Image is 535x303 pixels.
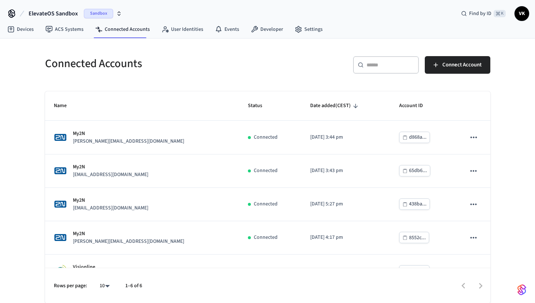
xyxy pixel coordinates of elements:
[73,138,184,145] p: [PERSON_NAME][EMAIL_ADDRESS][DOMAIN_NAME]
[29,9,78,18] span: ElevateOS Sandbox
[73,130,184,138] p: My2N
[54,131,67,144] img: 2N Logo, Square
[399,232,429,243] button: 8552c...
[54,100,76,112] span: Name
[73,230,184,238] p: My2N
[310,267,382,275] p: [DATE] 10:33 pm
[409,166,427,175] div: 65db6...
[515,7,528,20] span: VK
[425,56,490,74] button: Connect Account
[455,7,512,20] div: Find by ID⌘ K
[1,23,40,36] a: Devices
[254,167,278,175] p: Connected
[156,23,209,36] a: User Identities
[310,234,382,241] p: [DATE] 4:17 pm
[254,234,278,241] p: Connected
[310,167,382,175] p: [DATE] 3:43 pm
[73,163,148,171] p: My2N
[73,238,184,245] p: [PERSON_NAME][EMAIL_ADDRESS][DOMAIN_NAME]
[40,23,89,36] a: ACS Systems
[409,233,426,242] div: 8552c...
[96,281,114,291] div: 10
[514,6,529,21] button: VK
[310,100,360,112] span: Date added(CEST)
[248,100,272,112] span: Status
[399,265,430,277] button: 73263...
[54,164,67,177] img: 2N Logo, Square
[254,267,278,275] p: Connected
[409,200,427,209] div: 438ba...
[245,23,289,36] a: Developer
[517,284,526,296] img: SeamLogoGradient.69752ec5.svg
[84,9,113,18] span: Sandbox
[125,282,142,290] p: 1–6 of 6
[54,231,67,244] img: 2N Logo, Square
[54,198,67,211] img: 2N Logo, Square
[409,267,426,276] div: 73263...
[45,56,263,71] h5: Connected Accounts
[399,165,430,176] button: 65db6...
[54,282,87,290] p: Rows per page:
[494,10,506,17] span: ⌘ K
[254,134,278,141] p: Connected
[289,23,328,36] a: Settings
[209,23,245,36] a: Events
[89,23,156,36] a: Connected Accounts
[54,264,67,278] img: Visionline
[399,132,430,143] button: d868a...
[310,200,382,208] p: [DATE] 5:27 pm
[73,171,148,179] p: [EMAIL_ADDRESS][DOMAIN_NAME]
[469,10,491,17] span: Find by ID
[73,204,148,212] p: [EMAIL_ADDRESS][DOMAIN_NAME]
[310,134,382,141] p: [DATE] 3:44 pm
[399,100,432,112] span: Account ID
[442,60,482,70] span: Connect Account
[399,198,430,210] button: 438ba...
[254,200,278,208] p: Connected
[73,263,109,271] p: Visionline
[409,133,427,142] div: d868a...
[73,197,148,204] p: My2N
